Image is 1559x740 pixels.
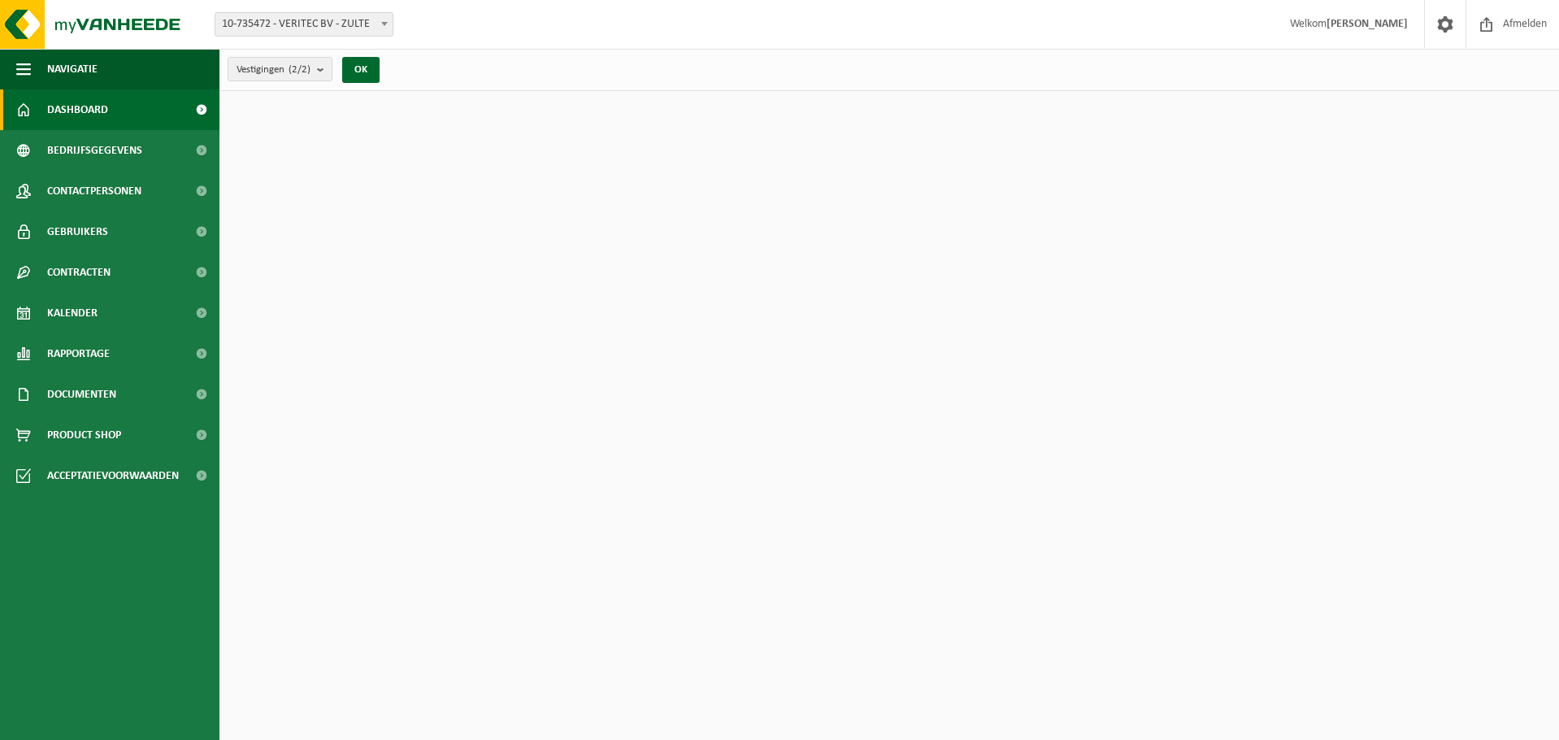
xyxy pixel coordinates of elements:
[289,64,310,75] count: (2/2)
[215,13,393,36] span: 10-735472 - VERITEC BV - ZULTE
[1327,18,1408,30] strong: [PERSON_NAME]
[47,49,98,89] span: Navigatie
[47,374,116,415] span: Documenten
[47,455,179,496] span: Acceptatievoorwaarden
[47,333,110,374] span: Rapportage
[215,12,393,37] span: 10-735472 - VERITEC BV - ZULTE
[228,57,332,81] button: Vestigingen(2/2)
[47,415,121,455] span: Product Shop
[47,171,141,211] span: Contactpersonen
[47,293,98,333] span: Kalender
[237,58,310,82] span: Vestigingen
[342,57,380,83] button: OK
[47,211,108,252] span: Gebruikers
[47,89,108,130] span: Dashboard
[47,252,111,293] span: Contracten
[47,130,142,171] span: Bedrijfsgegevens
